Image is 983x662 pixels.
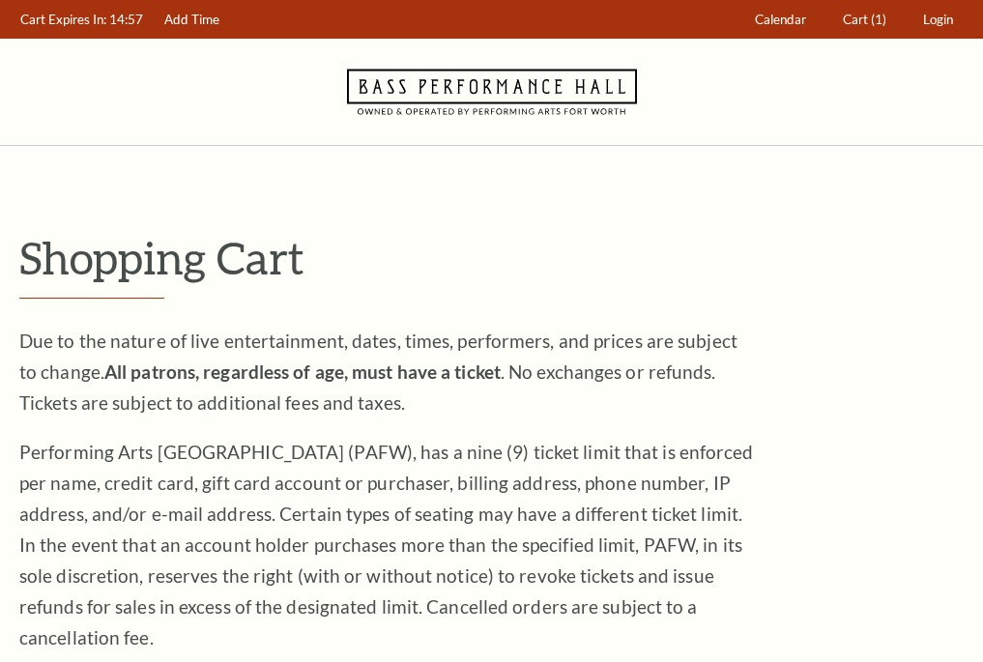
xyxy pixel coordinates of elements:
[755,12,806,27] span: Calendar
[19,437,754,653] p: Performing Arts [GEOGRAPHIC_DATA] (PAFW), has a nine (9) ticket limit that is enforced per name, ...
[20,12,106,27] span: Cart Expires In:
[923,12,953,27] span: Login
[19,330,737,414] span: Due to the nature of live entertainment, dates, times, performers, and prices are subject to chan...
[871,12,886,27] span: (1)
[104,360,501,383] strong: All patrons, regardless of age, must have a ticket
[914,1,963,39] a: Login
[746,1,816,39] a: Calendar
[156,1,229,39] a: Add Time
[843,12,868,27] span: Cart
[109,12,143,27] span: 14:57
[834,1,896,39] a: Cart (1)
[19,233,964,282] p: Shopping Cart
